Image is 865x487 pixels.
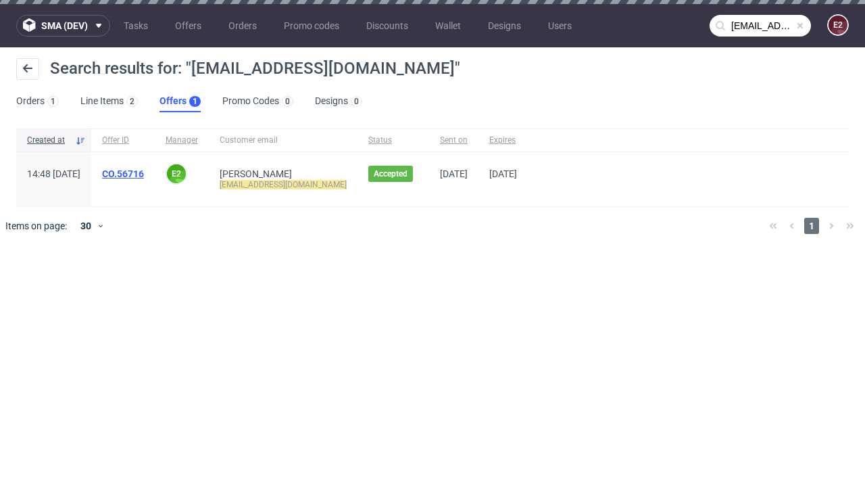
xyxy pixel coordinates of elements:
span: 14:48 [DATE] [27,168,80,179]
a: Orders1 [16,91,59,112]
a: Line Items2 [80,91,138,112]
a: Offers1 [159,91,201,112]
a: Offers [167,15,209,37]
mark: [EMAIL_ADDRESS][DOMAIN_NAME] [220,180,347,189]
a: CO.56716 [102,168,144,179]
span: Sent on [440,135,468,146]
span: Accepted [374,168,407,179]
figcaption: e2 [167,164,186,183]
a: Discounts [358,15,416,37]
span: Items on page: [5,219,67,233]
div: 1 [193,97,197,106]
div: 2 [130,97,134,106]
figcaption: e2 [829,16,847,34]
span: [DATE] [489,168,517,179]
span: Customer email [220,135,347,146]
a: Promo Codes0 [222,91,293,112]
div: 0 [354,97,359,106]
span: Created at [27,135,70,146]
span: Status [368,135,418,146]
a: Orders [220,15,265,37]
span: [DATE] [440,168,468,179]
span: Manager [166,135,198,146]
button: sma (dev) [16,15,110,37]
div: 0 [285,97,290,106]
div: 1 [51,97,55,106]
a: Designs0 [315,91,362,112]
a: Designs [480,15,529,37]
div: 30 [72,216,97,235]
span: Offer ID [102,135,144,146]
a: Wallet [427,15,469,37]
span: Search results for: "[EMAIL_ADDRESS][DOMAIN_NAME]" [50,59,460,78]
a: Users [540,15,580,37]
span: Expires [489,135,517,146]
a: Tasks [116,15,156,37]
a: Promo codes [276,15,347,37]
a: [PERSON_NAME] [220,168,292,179]
span: 1 [804,218,819,234]
span: sma (dev) [41,21,88,30]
